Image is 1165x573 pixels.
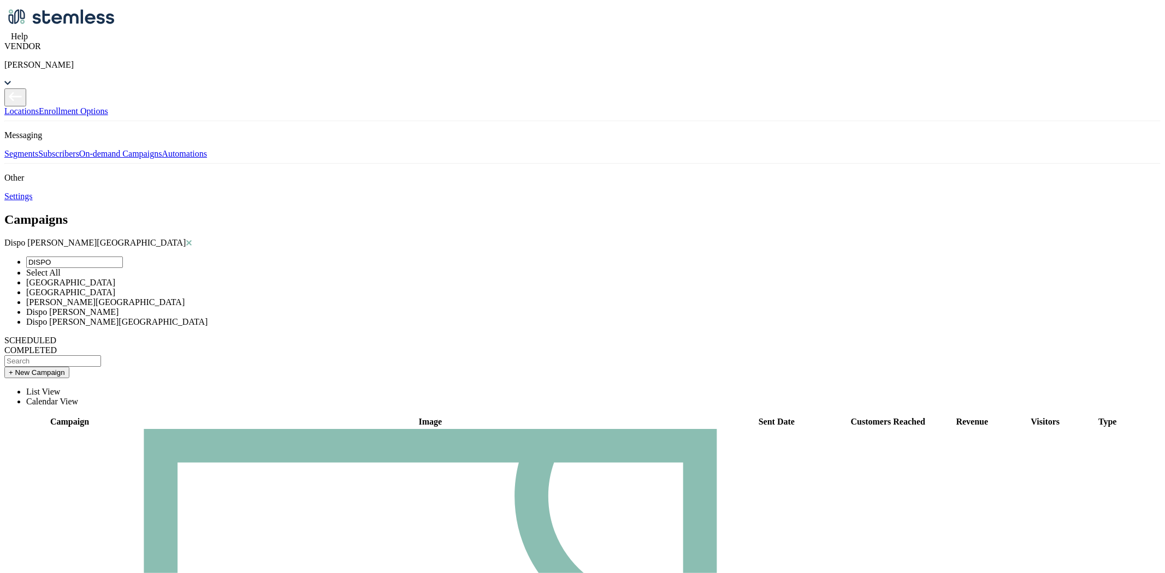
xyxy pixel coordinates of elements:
img: icon-close-accent-8a337256.svg [186,240,192,246]
label: Visitors [1031,417,1060,426]
li: Dispo [PERSON_NAME] [26,307,1161,317]
label: Customers Reached [851,417,925,426]
li: List View [26,387,1161,397]
label: Sent Date [759,417,800,426]
label: Revenue [956,417,989,426]
label: Image [419,417,442,426]
h2: Campaigns [4,212,1161,227]
img: logo-dark-0685b13c.svg [4,4,115,29]
li: Dispo [PERSON_NAME][GEOGRAPHIC_DATA] [26,317,1161,327]
button: + New Campaign [4,367,69,378]
a: On-demand Campaigns [79,149,162,158]
p: Other [4,173,1161,183]
a: Settings [4,192,33,201]
a: Segments [4,149,38,158]
span: Help [11,32,28,41]
img: icon_down-arrow-small-66adaf34.svg [4,80,11,86]
li: Select All [26,268,1161,278]
span: Dispo [PERSON_NAME][GEOGRAPHIC_DATA] [4,238,192,247]
a: Enrollment Options [39,106,108,116]
a: Subscribers [38,149,79,158]
input: Search [26,256,123,268]
div: COMPLETED [4,345,1161,355]
li: [PERSON_NAME][GEOGRAPHIC_DATA] [26,297,1161,307]
img: icon-arrow-back-accent-c549486e.svg [9,90,22,103]
img: icon-help-white-03924b79.svg [4,33,11,39]
iframe: Chat Widget [1110,521,1165,573]
a: Locations [4,106,39,116]
label: Type [1098,417,1116,426]
li: [GEOGRAPHIC_DATA] [26,288,1161,297]
p: [PERSON_NAME] [4,60,1161,70]
li: [GEOGRAPHIC_DATA] [26,278,1161,288]
li: Calendar View [26,397,1161,407]
span: + New Campaign [9,368,65,377]
img: icon-sort-1e1d7615.svg [795,422,800,425]
div: SCHEDULED [4,336,1161,345]
a: Automations [162,149,207,158]
p: Messaging [4,130,1161,140]
label: Campaign [50,417,89,426]
div: VENDOR [4,41,1161,51]
input: Search [4,355,101,367]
